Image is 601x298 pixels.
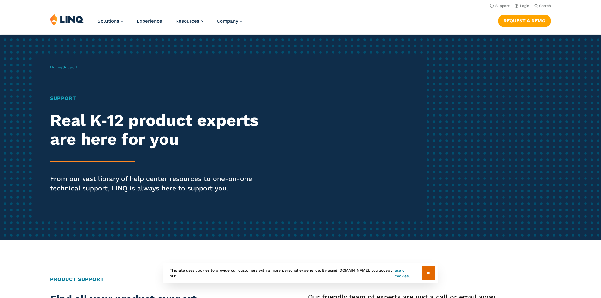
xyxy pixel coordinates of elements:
a: Request a Demo [498,15,551,27]
a: Resources [175,18,203,24]
a: use of cookies. [395,267,421,279]
h1: Support [50,95,282,102]
nav: Button Navigation [498,13,551,27]
a: Home [50,65,61,69]
a: Company [217,18,242,24]
span: Search [539,4,551,8]
h2: Real K‑12 product experts are here for you [50,111,282,149]
img: LINQ | K‑12 Software [50,13,84,25]
a: Login [515,4,529,8]
span: / [50,65,78,69]
nav: Primary Navigation [97,13,242,34]
span: Company [217,18,238,24]
p: From our vast library of help center resources to one-on-one technical support, LINQ is always he... [50,174,282,193]
a: Solutions [97,18,123,24]
button: Open Search Bar [534,3,551,8]
a: Experience [137,18,162,24]
span: Resources [175,18,199,24]
div: This site uses cookies to provide our customers with a more personal experience. By using [DOMAIN... [163,263,438,283]
span: Solutions [97,18,119,24]
span: Support [62,65,78,69]
a: Support [490,4,510,8]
